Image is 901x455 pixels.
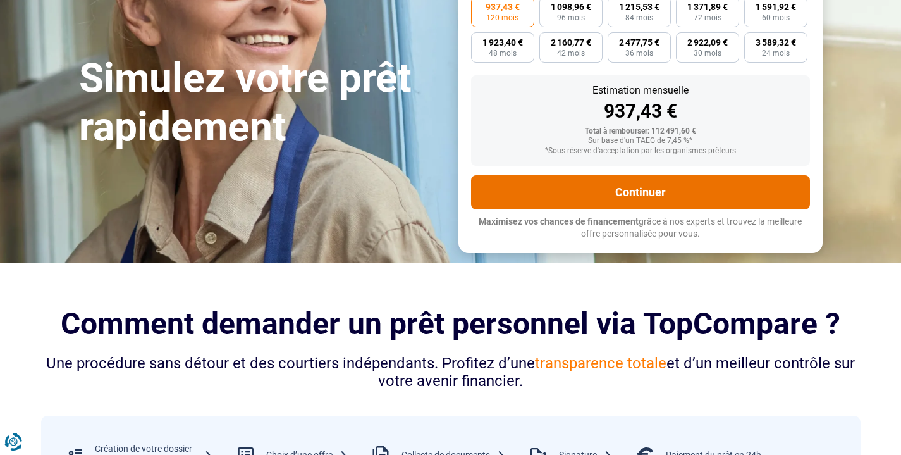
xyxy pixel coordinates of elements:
span: 3 589,32 € [756,38,796,47]
span: 60 mois [762,14,790,22]
span: 1 098,96 € [551,3,591,11]
span: 2 160,77 € [551,38,591,47]
span: 24 mois [762,49,790,57]
span: 48 mois [489,49,517,57]
h2: Comment demander un prêt personnel via TopCompare ? [41,306,861,341]
span: 1 215,53 € [619,3,659,11]
span: 84 mois [625,14,653,22]
span: 1 591,92 € [756,3,796,11]
p: grâce à nos experts et trouvez la meilleure offre personnalisée pour vous. [471,216,810,240]
h1: Simulez votre prêt rapidement [79,54,443,152]
span: 1 923,40 € [482,38,523,47]
div: *Sous réserve d'acceptation par les organismes prêteurs [481,147,800,156]
span: 937,43 € [486,3,520,11]
button: Continuer [471,175,810,209]
span: 2 922,09 € [687,38,728,47]
span: 96 mois [557,14,585,22]
div: Estimation mensuelle [481,85,800,96]
span: 30 mois [694,49,721,57]
div: Total à rembourser: 112 491,60 € [481,127,800,136]
span: 120 mois [486,14,518,22]
span: 36 mois [625,49,653,57]
span: Maximisez vos chances de financement [479,216,639,227]
div: Une procédure sans détour et des courtiers indépendants. Profitez d’une et d’un meilleur contrôle... [41,354,861,391]
div: Sur base d'un TAEG de 7,45 %* [481,137,800,146]
span: 42 mois [557,49,585,57]
span: 72 mois [694,14,721,22]
span: 2 477,75 € [619,38,659,47]
span: transparence totale [535,354,666,372]
div: 937,43 € [481,102,800,121]
span: 1 371,89 € [687,3,728,11]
